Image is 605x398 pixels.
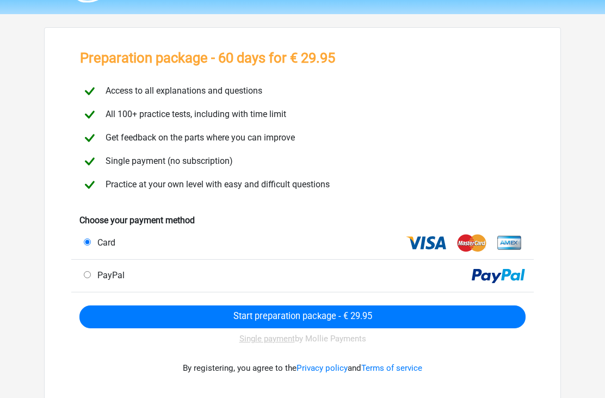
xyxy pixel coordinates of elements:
[101,132,295,143] span: Get feedback on the parts where you can improve
[101,85,262,96] span: Access to all explanations and questions
[80,82,99,101] img: checkmark
[80,50,335,66] h3: Preparation package - 60 days for € 29.95
[101,179,330,189] span: Practice at your own level with easy and difficult questions
[79,305,526,328] input: Start preparation package - € 29.95
[101,109,286,119] span: All 100+ practice tests, including with time limit
[239,334,295,344] u: Single payment
[80,152,99,171] img: checkmark
[79,328,526,350] div: by Mollie Payments
[79,215,195,225] b: Choose your payment method
[297,363,348,373] a: Privacy policy
[80,128,99,148] img: checkmark
[80,175,99,194] img: checkmark
[93,237,115,248] span: Card
[80,105,99,124] img: checkmark
[93,270,125,280] span: PayPal
[101,156,233,166] span: Single payment (no subscription)
[79,349,526,388] div: By registering, you agree to the and
[361,363,422,373] a: Terms of service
